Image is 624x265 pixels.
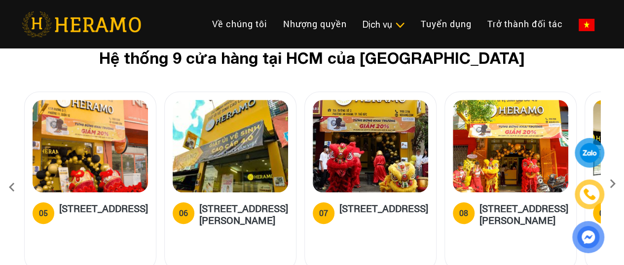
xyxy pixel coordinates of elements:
div: 05 [39,207,48,219]
img: heramo-15a-duong-so-2-phuong-an-khanh-thu-duc [313,100,428,192]
a: Tuyển dụng [413,13,479,35]
div: Dịch vụ [363,18,405,31]
h5: [STREET_ADDRESS] [59,202,148,222]
img: heramo-logo.png [22,11,141,37]
h5: [STREET_ADDRESS][PERSON_NAME] [479,202,568,226]
a: phone-icon [576,181,603,208]
a: Nhượng quyền [275,13,355,35]
h5: [STREET_ADDRESS] [339,202,428,222]
img: heramo-179b-duong-3-thang-2-phuong-11-quan-10 [33,100,148,192]
div: 07 [319,207,328,219]
a: Về chúng tôi [204,13,275,35]
img: subToggleIcon [395,20,405,30]
h5: [STREET_ADDRESS][PERSON_NAME] [199,202,288,226]
img: heramo-398-duong-hoang-dieu-phuong-2-quan-4 [453,100,568,192]
img: heramo-314-le-van-viet-phuong-tang-nhon-phu-b-quan-9 [173,100,288,192]
h2: Hệ thống 9 cửa hàng tại HCM của [GEOGRAPHIC_DATA] [40,48,585,67]
div: 06 [179,207,188,219]
img: phone-icon [584,189,595,200]
img: vn-flag.png [579,19,594,31]
a: Trở thành đối tác [479,13,571,35]
div: 08 [459,207,468,219]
